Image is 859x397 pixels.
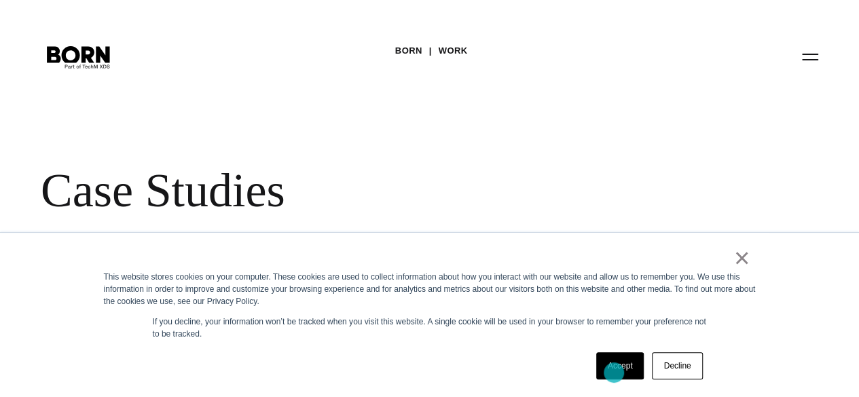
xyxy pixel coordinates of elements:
a: Decline [652,352,702,379]
button: Open [794,42,826,71]
p: If you decline, your information won’t be tracked when you visit this website. A single cookie wi... [153,316,707,340]
a: × [734,252,750,264]
a: Accept [596,352,644,379]
a: BORN [395,41,422,61]
a: Work [439,41,468,61]
div: Case Studies [41,163,611,219]
div: This website stores cookies on your computer. These cookies are used to collect information about... [104,271,756,307]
